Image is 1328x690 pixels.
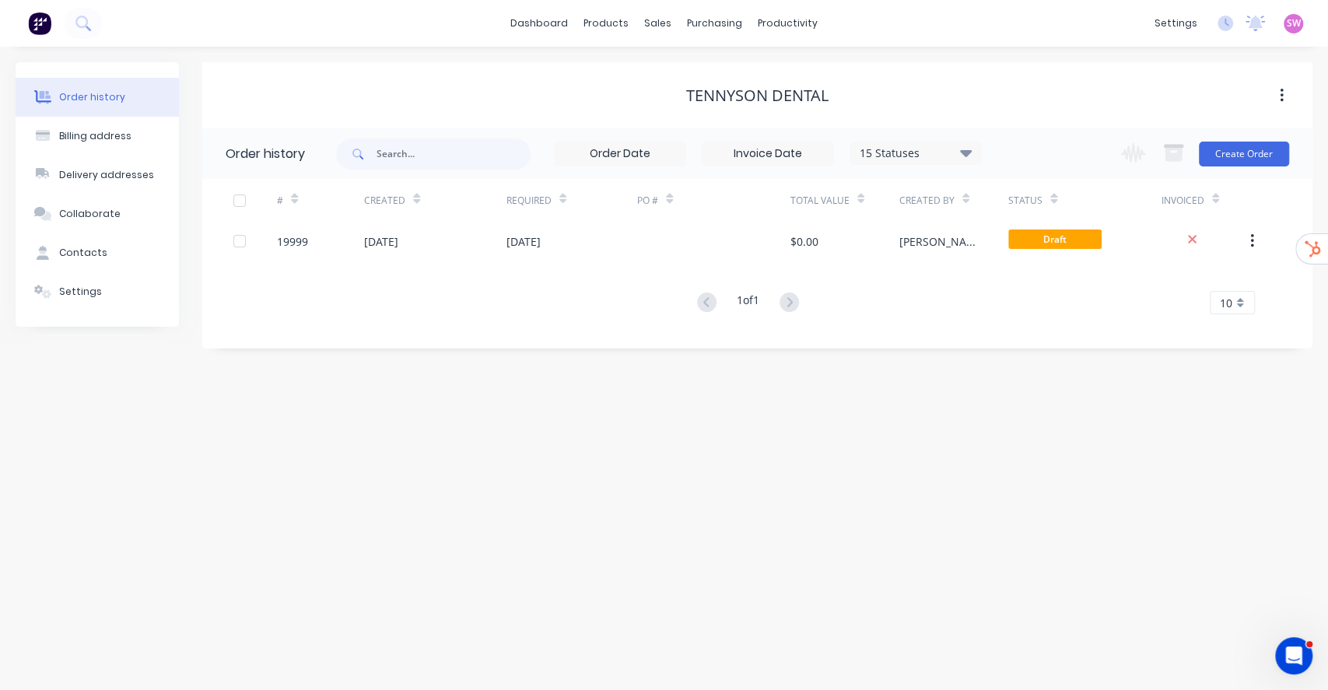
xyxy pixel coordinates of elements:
[277,194,283,208] div: #
[899,194,955,208] div: Created By
[1275,637,1312,674] iframe: Intercom live chat
[59,207,121,221] div: Collaborate
[59,285,102,299] div: Settings
[277,179,364,222] div: #
[506,179,637,222] div: Required
[1008,229,1102,249] span: Draft
[364,233,398,250] div: [DATE]
[686,86,829,105] div: Tennyson Dental
[1008,194,1042,208] div: Status
[750,12,825,35] div: productivity
[16,78,179,117] button: Order history
[1220,295,1232,311] span: 10
[16,194,179,233] button: Collaborate
[636,12,679,35] div: sales
[364,179,506,222] div: Created
[737,292,759,314] div: 1 of 1
[16,117,179,156] button: Billing address
[703,142,833,166] input: Invoice Date
[679,12,750,35] div: purchasing
[377,138,531,170] input: Search...
[506,194,552,208] div: Required
[899,233,977,250] div: [PERSON_NAME]
[364,194,405,208] div: Created
[16,233,179,272] button: Contacts
[16,272,179,311] button: Settings
[555,142,685,166] input: Order Date
[59,129,131,143] div: Billing address
[506,233,541,250] div: [DATE]
[899,179,1008,222] div: Created By
[1199,142,1289,166] button: Create Order
[1008,179,1161,222] div: Status
[59,168,154,182] div: Delivery addresses
[637,179,790,222] div: PO #
[226,145,305,163] div: Order history
[790,194,850,208] div: Total Value
[637,194,658,208] div: PO #
[59,90,125,104] div: Order history
[16,156,179,194] button: Delivery addresses
[576,12,636,35] div: products
[790,233,818,250] div: $0.00
[1147,12,1205,35] div: settings
[503,12,576,35] a: dashboard
[277,233,308,250] div: 19999
[1162,194,1204,208] div: Invoiced
[59,246,107,260] div: Contacts
[1162,179,1249,222] div: Invoiced
[1287,16,1301,30] span: SW
[790,179,899,222] div: Total Value
[850,145,981,162] div: 15 Statuses
[28,12,51,35] img: Factory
